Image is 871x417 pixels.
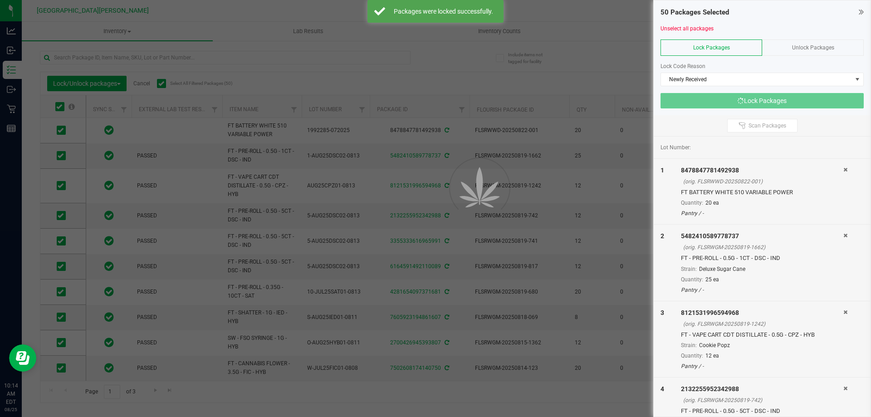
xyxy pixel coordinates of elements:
span: Quantity: [681,353,703,359]
span: Lot Number: [661,143,691,152]
div: 8121531996594968 [681,308,843,318]
div: FT - VAPE CART CDT DISTILLATE - 0.5G - CPZ - HYB [681,330,843,339]
span: Quantity: [681,276,703,283]
span: Scan Packages [749,122,786,129]
span: 3 [661,309,664,316]
span: Cookie Popz [699,342,730,348]
span: Unlock Packages [792,44,834,51]
div: (orig. FLSRWGM-20250819-1242) [683,320,843,328]
span: 25 ea [705,276,719,283]
span: Newly Received [661,73,852,86]
span: Deluxe Sugar Cane [699,266,745,272]
div: Pantry / - [681,362,843,370]
div: 8478847781492938 [681,166,843,175]
button: Scan Packages [727,119,798,132]
div: FT BATTERY WHITE 510 VARIABLE POWER [681,188,843,197]
div: FT - PRE-ROLL - 0.5G - 1CT - DSC - IND [681,254,843,263]
div: (orig. FLSRWGM-20250819-1662) [683,243,843,251]
span: 2 [661,232,664,240]
div: Pantry / - [681,209,843,217]
span: 20 ea [705,200,719,206]
div: Pantry / - [681,286,843,294]
span: 12 ea [705,353,719,359]
div: (orig. FLSRWGM-20250819-742) [683,396,843,404]
a: Unselect all packages [661,25,714,32]
span: Strain: [681,342,697,348]
span: Quantity: [681,200,703,206]
div: Packages were locked successfully. [390,7,497,16]
span: 4 [661,385,664,392]
span: 1 [661,167,664,174]
span: Strain: [681,266,697,272]
div: (orig. FLSRWWD-20250822-001) [683,177,843,186]
span: Lock Packages [693,44,730,51]
div: FT - PRE-ROLL - 0.5G - 5CT - DSC - IND [681,407,843,416]
div: 5482410589778737 [681,231,843,241]
span: Lock Code Reason [661,63,705,69]
iframe: Resource center [9,344,36,372]
button: Lock Packages [661,93,864,108]
div: 2132255952342988 [681,384,843,394]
